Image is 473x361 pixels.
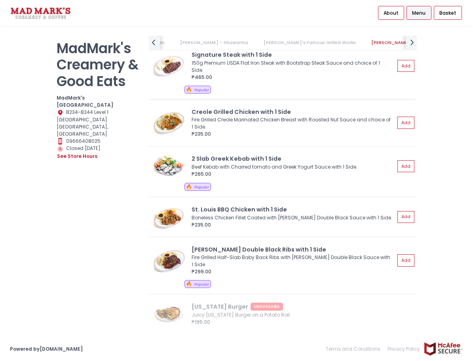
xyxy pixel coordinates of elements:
button: Add [397,60,414,72]
span: About [384,10,399,17]
b: MadMark's [GEOGRAPHIC_DATA] [57,94,113,108]
img: St. Louis BBQ Chicken with 1 Side [151,205,187,229]
button: see store hours [57,152,98,160]
img: mcafee-secure [424,342,463,356]
div: Creole Grilled Chicken with 1 Side [192,108,395,117]
button: Add [397,160,414,172]
a: Powered by[DOMAIN_NAME] [10,346,83,352]
button: Add [397,117,414,129]
div: 150g Premium USDA Flat Iron Steak with Bootstrap Steak Sauce and choice of 1 Side. [192,60,392,74]
span: Basket [439,10,456,17]
img: Johnnie Double Black Ribs with 1 Side [151,248,187,272]
img: Signature Steak with 1 Side [151,54,187,78]
div: Fire Grilled Half-Slab Baby Back Ribs with [PERSON_NAME] Double Black Sauce with 1 Side. [192,254,392,268]
div: ₱465.00 [192,74,395,81]
a: [PERSON_NAME]'s Famous Grilled Works [256,36,363,50]
div: Closed [DATE]. [57,145,139,160]
img: Creole Grilled Chicken with 1 Side [151,111,187,135]
button: Add [397,254,414,266]
span: 🔥 [186,86,192,93]
button: Add [397,211,414,223]
a: [PERSON_NAME] - Shawarma [173,36,255,50]
a: About [378,6,404,20]
span: Popular [194,87,209,92]
div: ₱235.00 [192,221,395,229]
div: [PERSON_NAME] Double Black Ribs with 1 Side [192,246,395,254]
div: 09666408025 [57,138,139,145]
div: Fire Grilled Creole Marinated Chicken Breast with Roasted Nut Sauce and choice of 1 Side. [192,116,392,131]
span: Menu [412,10,426,17]
a: Privacy Policy [384,342,424,356]
div: 2 Slab Greek Kebab with 1 Side [192,155,395,163]
img: logo [10,6,71,20]
div: ₱235.00 [192,131,395,138]
span: 🔥 [186,280,192,287]
img: 2 Slab Greek Kebab with 1 Side [151,154,187,178]
div: Beef Kebab with Charred tomato and Greek Yogurt Sauce with 1 Side. [192,163,392,171]
div: Signature Steak with 1 Side [192,51,395,60]
div: St. Louis BBQ Chicken with 1 Side [192,205,395,214]
span: 🔥 [186,183,192,190]
a: Menu [407,6,431,20]
div: ₱299.00 [192,268,395,275]
div: ₱265.00 [192,171,395,178]
a: Terms and Conditions [326,342,384,356]
span: Popular [194,184,209,190]
span: Popular [194,282,209,287]
div: B234-B244 Level 1 [GEOGRAPHIC_DATA] [GEOGRAPHIC_DATA], [GEOGRAPHIC_DATA] [57,109,139,138]
div: Boneless Chicken Fillet Coated with [PERSON_NAME] Double Black Sauce with 1 Side. [192,214,392,221]
p: MadMark's Creamery & Good Eats [57,40,139,90]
